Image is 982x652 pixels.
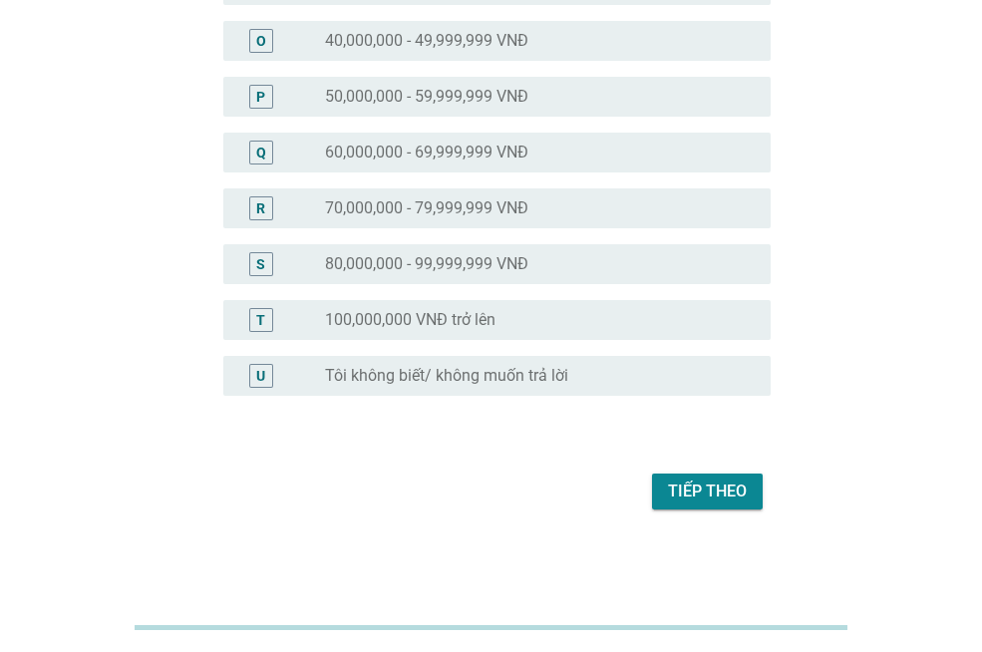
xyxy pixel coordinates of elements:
[256,309,265,330] div: T
[325,87,528,107] label: 50,000,000 - 59,999,999 VNĐ
[256,30,266,51] div: O
[652,474,763,509] button: Tiếp theo
[325,143,528,163] label: 60,000,000 - 69,999,999 VNĐ
[256,86,265,107] div: P
[256,365,265,386] div: U
[325,254,528,274] label: 80,000,000 - 99,999,999 VNĐ
[256,142,266,163] div: Q
[325,31,528,51] label: 40,000,000 - 49,999,999 VNĐ
[668,480,747,503] div: Tiếp theo
[256,253,265,274] div: S
[325,310,495,330] label: 100,000,000 VNĐ trở lên
[325,366,568,386] label: Tôi không biết/ không muốn trả lời
[325,198,528,218] label: 70,000,000 - 79,999,999 VNĐ
[256,197,265,218] div: R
